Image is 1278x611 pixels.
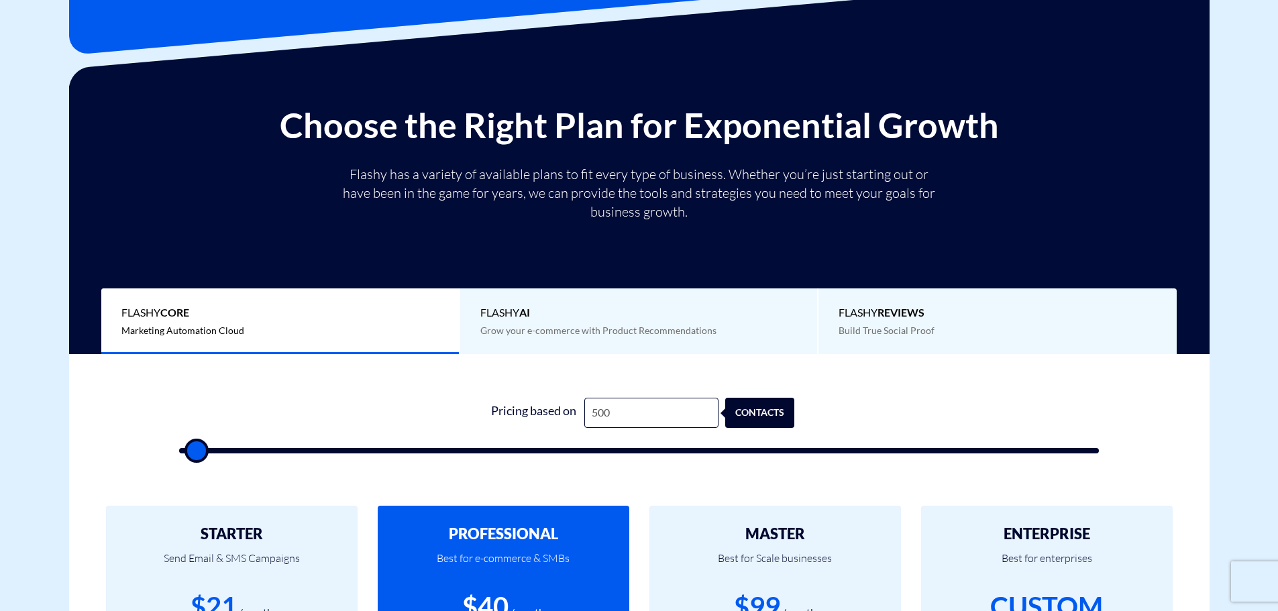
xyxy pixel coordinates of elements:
[398,542,609,588] p: Best for e-commerce & SMBs
[398,526,609,542] h2: PROFESSIONAL
[126,526,337,542] h2: STARTER
[337,165,941,221] p: Flashy has a variety of available plans to fit every type of business. Whether you’re just starti...
[121,305,439,321] span: Flashy
[160,306,189,319] b: Core
[670,542,881,588] p: Best for Scale businesses
[941,542,1153,588] p: Best for enterprises
[839,305,1157,321] span: Flashy
[877,306,924,319] b: REVIEWS
[519,306,530,319] b: AI
[839,325,935,336] span: Build True Social Proof
[79,106,1200,144] h2: Choose the Right Plan for Exponential Growth
[484,398,584,428] div: Pricing based on
[941,526,1153,542] h2: ENTERPRISE
[121,325,244,336] span: Marketing Automation Cloud
[737,398,806,428] div: contacts
[126,542,337,588] p: Send Email & SMS Campaigns
[480,325,716,336] span: Grow your e-commerce with Product Recommendations
[480,305,798,321] span: Flashy
[670,526,881,542] h2: MASTER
